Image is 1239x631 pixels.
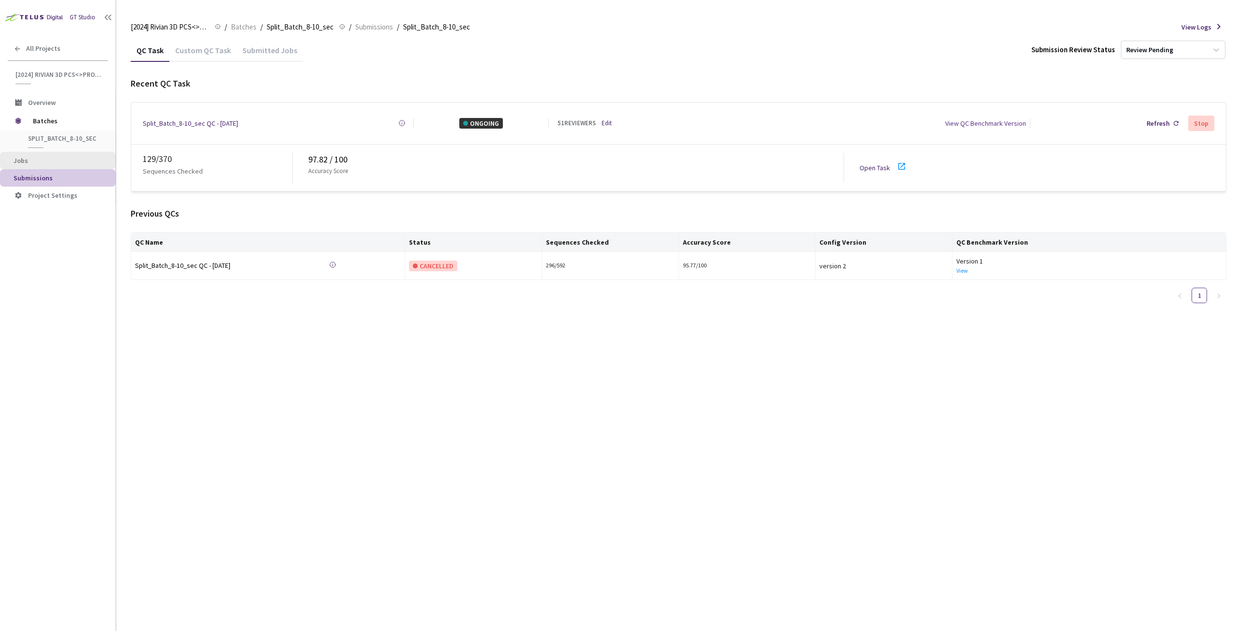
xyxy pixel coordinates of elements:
[679,233,816,252] th: Accuracy Score
[231,21,257,33] span: Batches
[131,233,405,252] th: QC Name
[956,267,968,274] a: View
[135,260,271,271] a: Split_Batch_8-10_sec QC - [DATE]
[308,166,348,176] p: Accuracy Score
[602,118,612,128] a: Edit
[131,77,1226,90] div: Recent QC Task
[237,45,303,62] div: Submitted Jobs
[14,156,28,165] span: Jobs
[28,191,77,200] span: Project Settings
[353,21,395,32] a: Submissions
[267,21,333,33] span: Split_Batch_8-10_sec
[1211,288,1226,303] li: Next Page
[1147,118,1170,129] div: Refresh
[546,261,675,270] div: 296 / 592
[355,21,393,33] span: Submissions
[1216,293,1222,299] span: right
[459,118,503,129] div: ONGOING
[349,21,351,33] li: /
[1177,293,1183,299] span: left
[558,118,596,128] div: 51 REVIEWERS
[14,174,53,182] span: Submissions
[1192,288,1207,303] a: 1
[308,153,844,166] div: 97.82 / 100
[1211,288,1226,303] button: right
[169,45,237,62] div: Custom QC Task
[131,207,1226,220] div: Previous QCs
[26,44,60,53] span: All Projects
[33,111,99,131] span: Batches
[131,21,209,33] span: [2024] Rivian 3D PCS<>Production
[229,21,258,32] a: Batches
[952,233,1226,252] th: QC Benchmark Version
[143,118,238,129] a: Split_Batch_8-10_sec QC - [DATE]
[1192,288,1207,303] li: 1
[143,166,203,176] p: Sequences Checked
[260,21,263,33] li: /
[860,163,890,172] a: Open Task
[28,98,56,107] span: Overview
[131,45,169,62] div: QC Task
[819,261,948,271] div: version 2
[956,256,1222,266] div: Version 1
[542,233,679,252] th: Sequences Checked
[1172,288,1188,303] li: Previous Page
[409,261,457,271] div: CANCELLED
[816,233,952,252] th: Config Version
[1181,22,1211,32] span: View Logs
[15,71,102,79] span: [2024] Rivian 3D PCS<>Production
[143,152,292,166] div: 129 / 370
[1031,44,1115,56] div: Submission Review Status
[28,134,100,143] span: Split_Batch_8-10_sec
[1194,119,1209,127] div: Stop
[403,21,470,33] span: Split_Batch_8-10_sec
[1172,288,1188,303] button: left
[397,21,399,33] li: /
[683,261,812,270] div: 95.77/100
[225,21,227,33] li: /
[405,233,542,252] th: Status
[70,13,95,22] div: GT Studio
[945,118,1026,129] div: View QC Benchmark Version
[1126,45,1173,55] div: Review Pending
